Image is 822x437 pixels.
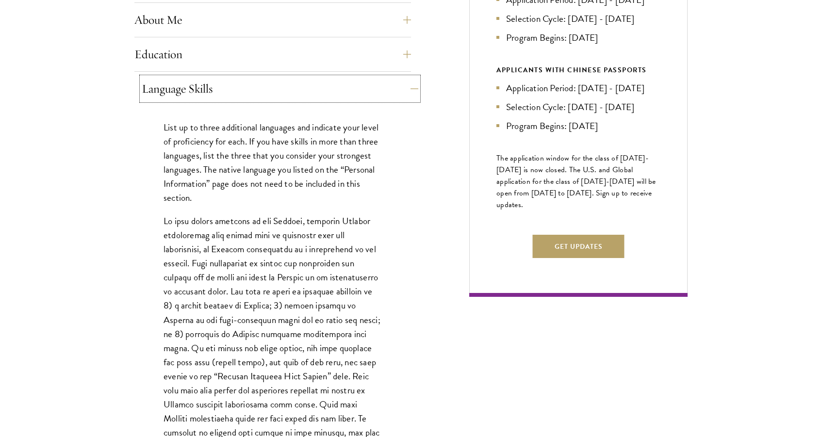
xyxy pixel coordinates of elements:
span: The application window for the class of [DATE]-[DATE] is now closed. The U.S. and Global applicat... [496,152,656,210]
li: Program Begins: [DATE] [496,119,660,133]
p: List up to three additional languages and indicate your level of proficiency for each. If you hav... [164,120,382,205]
li: Application Period: [DATE] - [DATE] [496,81,660,95]
button: Education [134,43,411,66]
li: Selection Cycle: [DATE] - [DATE] [496,100,660,114]
div: APPLICANTS WITH CHINESE PASSPORTS [496,64,660,76]
li: Program Begins: [DATE] [496,31,660,45]
button: Get Updates [533,235,625,258]
button: Language Skills [142,77,418,100]
li: Selection Cycle: [DATE] - [DATE] [496,12,660,26]
button: About Me [134,8,411,32]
